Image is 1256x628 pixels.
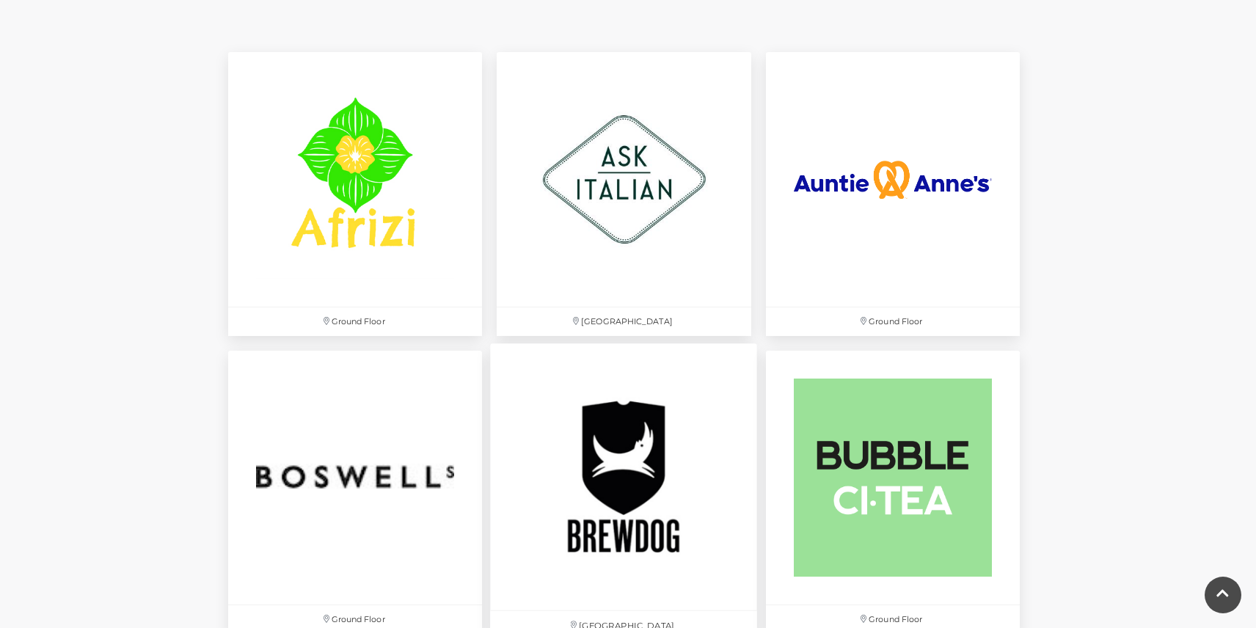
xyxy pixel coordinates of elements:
[766,307,1020,336] p: Ground Floor
[759,45,1027,343] a: Ground Floor
[489,45,758,343] a: [GEOGRAPHIC_DATA]
[228,307,482,336] p: Ground Floor
[221,45,489,343] a: Ground Floor
[497,307,751,336] p: [GEOGRAPHIC_DATA]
